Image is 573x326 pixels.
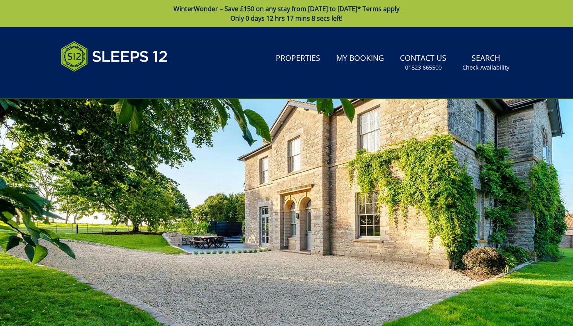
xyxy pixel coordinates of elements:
img: Sleeps 12 [60,37,168,76]
small: Check Availability [462,64,509,72]
a: Properties [273,50,324,68]
iframe: Customer reviews powered by Trustpilot [57,81,140,88]
a: SearchCheck Availability [459,50,513,76]
small: 01823 665500 [405,64,442,72]
a: Contact Us01823 665500 [397,50,450,76]
span: Only 0 days 12 hrs 17 mins 8 secs left! [230,14,343,23]
a: My Booking [333,50,387,68]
